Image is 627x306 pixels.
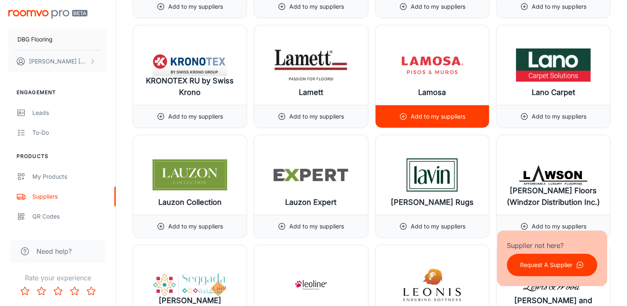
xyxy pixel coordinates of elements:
[8,51,107,72] button: [PERSON_NAME] [PERSON_NAME]
[391,197,474,208] h6: [PERSON_NAME] Rugs
[411,2,465,11] p: Add to my suppliers
[395,158,470,192] img: Lavin Rugs
[32,192,107,201] div: Suppliers
[140,75,240,98] h6: KRONOTEX RU by Swiss Krono
[289,2,344,11] p: Add to my suppliers
[532,112,586,121] p: Add to my suppliers
[503,185,603,208] h6: [PERSON_NAME] Floors (Windzor Distribution Inc.)
[418,87,446,98] h6: Lamosa
[411,222,465,231] p: Add to my suppliers
[8,29,107,50] button: DBG Flooring
[395,49,470,82] img: Lamosa
[66,283,83,299] button: Rate 4 star
[50,283,66,299] button: Rate 3 star
[83,283,99,299] button: Rate 5 star
[168,222,223,231] p: Add to my suppliers
[17,283,33,299] button: Rate 1 star
[532,2,586,11] p: Add to my suppliers
[532,222,586,231] p: Add to my suppliers
[32,128,107,137] div: To-do
[153,158,227,192] img: Lauzon Collection
[168,112,223,121] p: Add to my suppliers
[289,112,344,121] p: Add to my suppliers
[8,10,87,19] img: Roomvo PRO Beta
[36,246,72,256] span: Need help?
[516,49,591,82] img: Lano Carpet
[507,254,597,276] button: Request A Supplier
[153,268,227,301] img: Leo Rugs (Seggada)
[33,283,50,299] button: Rate 2 star
[531,87,575,98] h6: Lano Carpet
[395,268,470,301] img: Leonis
[32,108,107,117] div: Leads
[17,35,53,44] p: DBG Flooring
[520,260,572,270] p: Request A Supplier
[299,87,323,98] h6: Lamett
[507,240,597,250] p: Supplier not here?
[29,57,87,66] p: [PERSON_NAME] [PERSON_NAME]
[289,222,344,231] p: Add to my suppliers
[32,212,107,221] div: QR Codes
[411,112,465,121] p: Add to my suppliers
[274,268,348,301] img: Leoline
[7,273,109,283] p: Rate your experience
[274,49,348,82] img: Lamett
[274,158,348,192] img: Lauzon Expert
[168,2,223,11] p: Add to my suppliers
[285,197,336,208] h6: Lauzon Expert
[32,172,107,181] div: My Products
[153,49,227,82] img: KRONOTEX RU by Swiss Krono
[516,158,591,192] img: Lawson Floors (Windzor Distribution Inc.)
[158,197,222,208] h6: Lauzon Collection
